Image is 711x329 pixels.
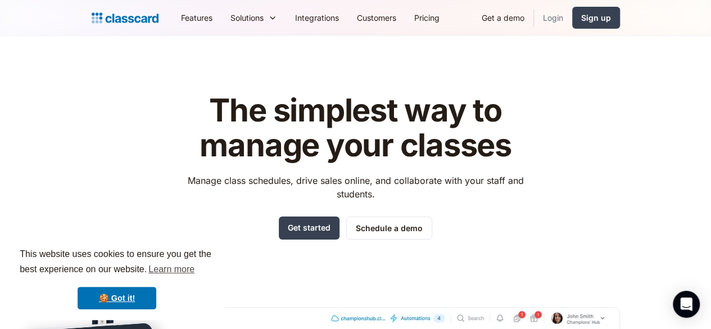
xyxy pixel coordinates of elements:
a: Features [172,5,221,30]
a: dismiss cookie message [78,287,156,309]
a: Get started [279,217,339,240]
div: Solutions [221,5,286,30]
a: Schedule a demo [346,217,432,240]
a: Get a demo [473,5,533,30]
a: learn more about cookies [147,261,196,278]
div: Sign up [581,12,611,24]
p: Manage class schedules, drive sales online, and collaborate with your staff and students. [177,174,534,201]
a: Sign up [572,7,620,29]
a: Pricing [405,5,449,30]
h1: The simplest way to manage your classes [177,93,534,163]
div: cookieconsent [9,237,225,320]
div: Solutions [230,12,264,24]
a: Login [534,5,572,30]
div: Open Intercom Messenger [673,291,700,318]
a: Logo [92,10,158,26]
a: Integrations [286,5,348,30]
a: Customers [348,5,405,30]
span: This website uses cookies to ensure you get the best experience on our website. [20,247,214,278]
